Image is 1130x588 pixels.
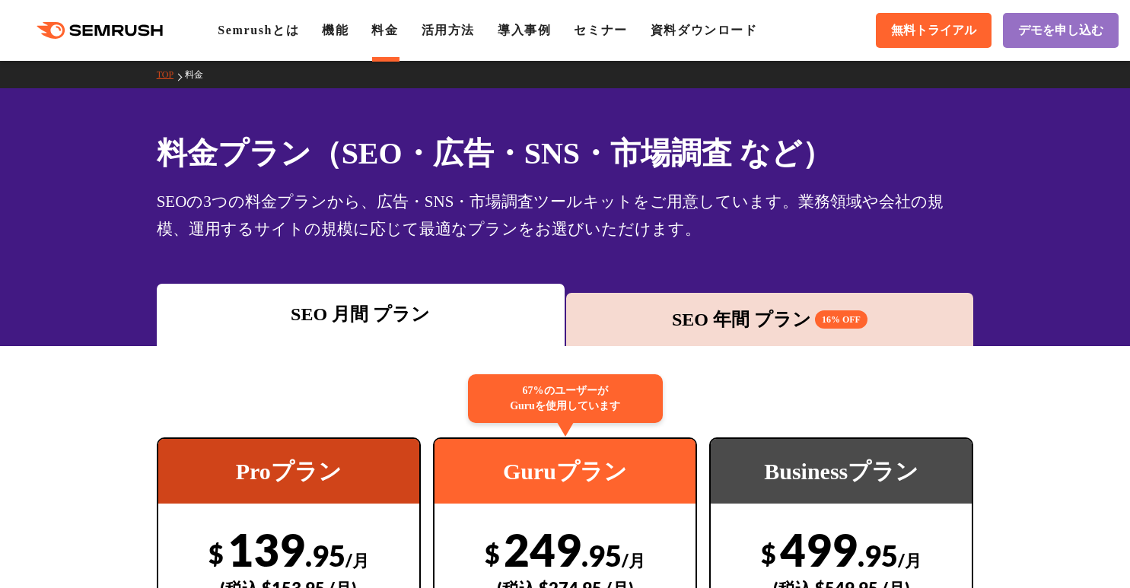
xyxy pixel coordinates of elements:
[876,13,992,48] a: 無料トライアル
[322,24,349,37] a: 機能
[218,24,299,37] a: Semrushとは
[815,310,867,329] span: 16% OFF
[1003,13,1119,48] a: デモを申し込む
[164,300,557,328] div: SEO 月間 プラン
[574,24,627,37] a: セミナー
[498,24,551,37] a: 導入事例
[158,439,419,504] div: Proプラン
[622,550,645,571] span: /月
[485,538,500,569] span: $
[157,188,974,243] div: SEOの3つの料金プランから、広告・SNS・市場調査ツールキットをご用意しています。業務領域や会社の規模、運用するサイトの規模に応じて最適なプランをお選びいただけます。
[305,538,345,573] span: .95
[1018,23,1103,39] span: デモを申し込む
[581,538,622,573] span: .95
[761,538,776,569] span: $
[574,306,966,333] div: SEO 年間 プラン
[858,538,898,573] span: .95
[651,24,758,37] a: 資料ダウンロード
[208,538,224,569] span: $
[468,374,663,423] div: 67%のユーザーが Guruを使用しています
[434,439,696,504] div: Guruプラン
[711,439,972,504] div: Businessプラン
[422,24,475,37] a: 活用方法
[157,131,974,176] h1: 料金プラン（SEO・広告・SNS・市場調査 など）
[898,550,922,571] span: /月
[891,23,976,39] span: 無料トライアル
[371,24,398,37] a: 料金
[185,69,215,80] a: 料金
[157,69,185,80] a: TOP
[345,550,369,571] span: /月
